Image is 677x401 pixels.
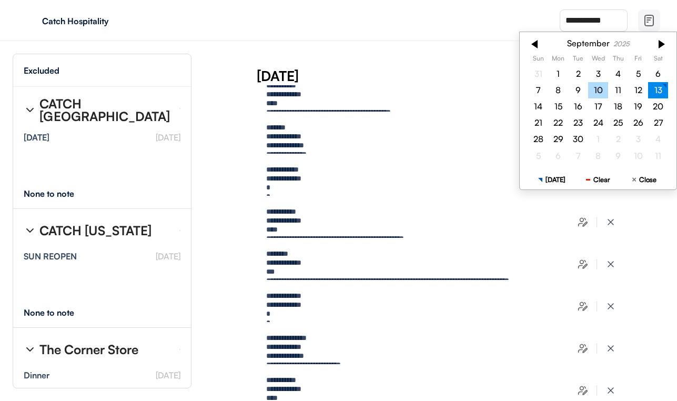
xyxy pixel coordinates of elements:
[648,82,668,98] div: 13 Sep 2025
[578,259,588,269] img: users-edit.svg
[24,308,94,317] div: None to note
[39,343,138,356] div: The Corner Store
[42,17,175,25] div: Catch Hospitality
[568,82,588,98] div: 9 Sep 2025
[608,82,628,98] div: 11 Sep 2025
[608,55,628,65] th: Thursday
[528,131,548,147] div: 28 Sep 2025
[578,343,588,354] img: users-edit.svg
[156,251,180,262] font: [DATE]
[24,252,77,260] div: SUN REOPEN
[605,301,616,312] img: x-close%20%283%29.svg
[588,115,608,131] div: 24 Sep 2025
[588,98,608,114] div: 17 Sep 2025
[548,131,568,147] div: 29 Sep 2025
[548,115,568,131] div: 22 Sep 2025
[628,131,648,147] div: 3 Oct 2025
[608,98,628,114] div: 18 Sep 2025
[528,55,548,65] th: Sunday
[648,115,668,131] div: 27 Sep 2025
[628,65,648,82] div: 5 Sep 2025
[628,147,648,164] div: 10 Oct 2025
[628,82,648,98] div: 12 Sep 2025
[568,98,588,114] div: 16 Sep 2025
[528,115,548,131] div: 21 Sep 2025
[24,224,36,237] img: chevron-right%20%281%29.svg
[548,55,568,65] th: Monday
[628,115,648,131] div: 26 Sep 2025
[156,370,180,380] font: [DATE]
[613,40,630,48] div: 2025
[575,170,621,189] button: Clear
[605,259,616,269] img: x-close%20%283%29.svg
[568,65,588,82] div: 2 Sep 2025
[548,98,568,114] div: 15 Sep 2025
[24,343,36,356] img: chevron-right%20%281%29.svg
[528,65,548,82] div: 31 Aug 2025
[568,131,588,147] div: 30 Sep 2025
[648,55,668,65] th: Saturday
[156,132,180,143] font: [DATE]
[578,217,588,227] img: users-edit.svg
[567,38,610,48] div: September
[588,131,608,147] div: 1 Oct 2025
[608,147,628,164] div: 9 Oct 2025
[588,55,608,65] th: Wednesday
[648,147,668,164] div: 11 Oct 2025
[605,217,616,227] img: x-close%20%283%29.svg
[568,115,588,131] div: 23 Sep 2025
[605,343,616,354] img: x-close%20%283%29.svg
[605,385,616,396] img: x-close%20%283%29.svg
[608,115,628,131] div: 25 Sep 2025
[529,170,575,189] button: [DATE]
[548,147,568,164] div: 6 Oct 2025
[628,98,648,114] div: 19 Sep 2025
[588,82,608,98] div: 10 Sep 2025
[648,131,668,147] div: 4 Oct 2025
[578,385,588,396] img: users-edit.svg
[578,301,588,312] img: users-edit.svg
[588,65,608,82] div: 3 Sep 2025
[588,147,608,164] div: 8 Oct 2025
[643,14,655,27] img: file-02.svg
[621,170,668,189] button: Close
[24,66,59,75] div: Excluded
[548,65,568,82] div: 1 Sep 2025
[528,82,548,98] div: 7 Sep 2025
[39,224,151,237] div: CATCH [US_STATE]
[608,65,628,82] div: 4 Sep 2025
[24,104,36,116] img: chevron-right%20%281%29.svg
[24,371,49,379] div: Dinner
[608,131,628,147] div: 2 Oct 2025
[24,133,49,142] div: [DATE]
[568,55,588,65] th: Tuesday
[39,97,171,123] div: CATCH [GEOGRAPHIC_DATA]
[24,189,94,198] div: None to note
[528,98,548,114] div: 14 Sep 2025
[648,98,668,114] div: 20 Sep 2025
[528,147,548,164] div: 5 Oct 2025
[628,55,648,65] th: Friday
[257,66,677,85] div: [DATE]
[548,82,568,98] div: 8 Sep 2025
[568,147,588,164] div: 7 Oct 2025
[21,12,38,29] img: yH5BAEAAAAALAAAAAABAAEAAAIBRAA7
[648,65,668,82] div: 6 Sep 2025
